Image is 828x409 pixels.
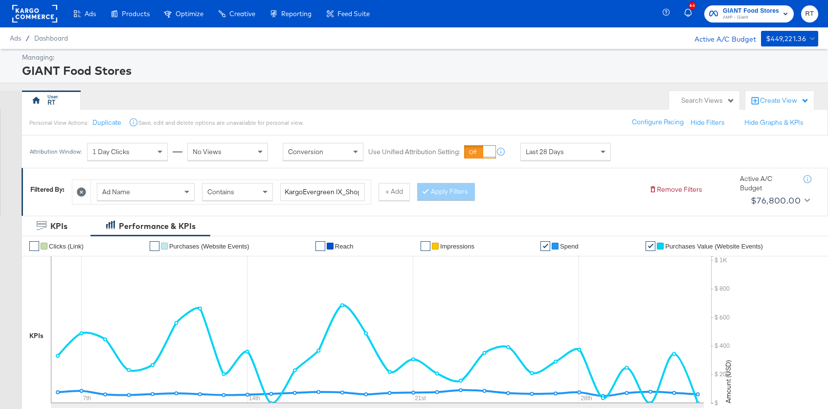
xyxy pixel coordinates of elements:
span: / [21,34,34,42]
label: Use Unified Attribution Setting: [368,147,460,157]
span: Creative [229,10,255,18]
button: GIANT Food StoresAMP - Giant [704,5,794,23]
div: Create View [760,96,809,106]
button: Hide Graphs & KPIs [744,118,804,127]
div: Attribution Window: [29,148,82,155]
button: $449,221.36 [761,31,818,46]
span: Ads [85,10,96,18]
button: $76,800.00 [747,193,812,208]
span: RT [805,8,814,20]
div: KPIs [50,221,67,232]
a: ✔ [29,241,39,251]
div: GIANT Food Stores [22,62,816,79]
a: ✔ [646,241,655,251]
div: 46 [689,2,696,9]
div: Active A/C Budget [684,31,756,45]
div: $449,221.36 [766,33,806,45]
span: Ad Name [102,187,130,196]
a: Dashboard [34,34,68,42]
span: Last 28 Days [526,147,564,156]
span: Conversion [288,147,323,156]
span: 1 Day Clicks [92,147,130,156]
button: + Add [379,183,410,201]
button: RT [801,5,818,23]
span: AMP - Giant [723,14,779,22]
span: Spend [560,243,579,250]
div: Search Views [681,96,735,105]
span: No Views [193,147,222,156]
div: KPIs [29,331,44,341]
span: Clicks (Link) [49,243,84,250]
div: $76,800.00 [751,193,801,208]
div: Active A/C Budget [740,174,794,192]
span: Optimize [176,10,203,18]
div: RT [47,98,55,107]
div: Personal View Actions: [29,119,89,127]
span: Products [122,10,150,18]
input: Enter a search term [280,183,365,201]
a: ✔ [421,241,430,251]
button: Remove Filters [649,185,702,194]
button: Configure Pacing [625,114,691,131]
span: Ads [10,34,21,42]
span: Contains [207,187,234,196]
a: ✔ [150,241,159,251]
text: Amount (USD) [724,360,733,403]
span: GIANT Food Stores [723,6,779,16]
span: Purchases (Website Events) [169,243,249,250]
span: Reach [335,243,354,250]
span: Purchases Value (Website Events) [665,243,763,250]
button: Hide Filters [691,118,725,127]
a: ✔ [315,241,325,251]
div: Managing: [22,53,816,62]
a: ✔ [540,241,550,251]
div: Save, edit and delete options are unavailable for personal view. [138,119,303,127]
div: Filtered By: [30,185,65,194]
span: Feed Suite [337,10,370,18]
span: Impressions [440,243,474,250]
button: Duplicate [92,118,121,127]
button: 46 [683,4,699,23]
span: Reporting [281,10,312,18]
div: Performance & KPIs [119,221,196,232]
